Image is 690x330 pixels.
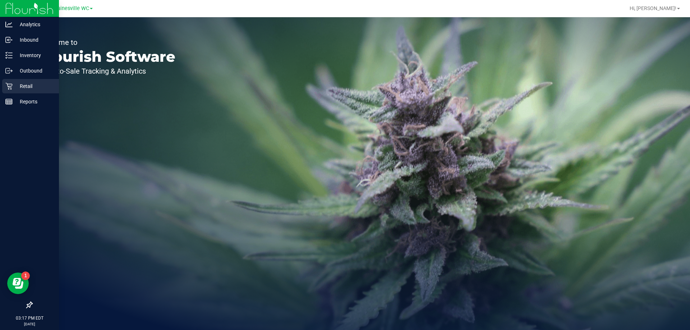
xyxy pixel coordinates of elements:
[5,52,13,59] inline-svg: Inventory
[7,273,29,294] iframe: Resource center
[3,315,56,321] p: 03:17 PM EDT
[13,36,56,44] p: Inbound
[3,321,56,327] p: [DATE]
[13,51,56,60] p: Inventory
[5,21,13,28] inline-svg: Analytics
[5,98,13,105] inline-svg: Reports
[13,66,56,75] p: Outbound
[5,83,13,90] inline-svg: Retail
[54,5,89,11] span: Gainesville WC
[13,97,56,106] p: Reports
[13,20,56,29] p: Analytics
[21,271,30,280] iframe: Resource center unread badge
[39,50,175,64] p: Flourish Software
[5,36,13,43] inline-svg: Inbound
[39,68,175,75] p: Seed-to-Sale Tracking & Analytics
[5,67,13,74] inline-svg: Outbound
[630,5,676,11] span: Hi, [PERSON_NAME]!
[39,39,175,46] p: Welcome to
[13,82,56,90] p: Retail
